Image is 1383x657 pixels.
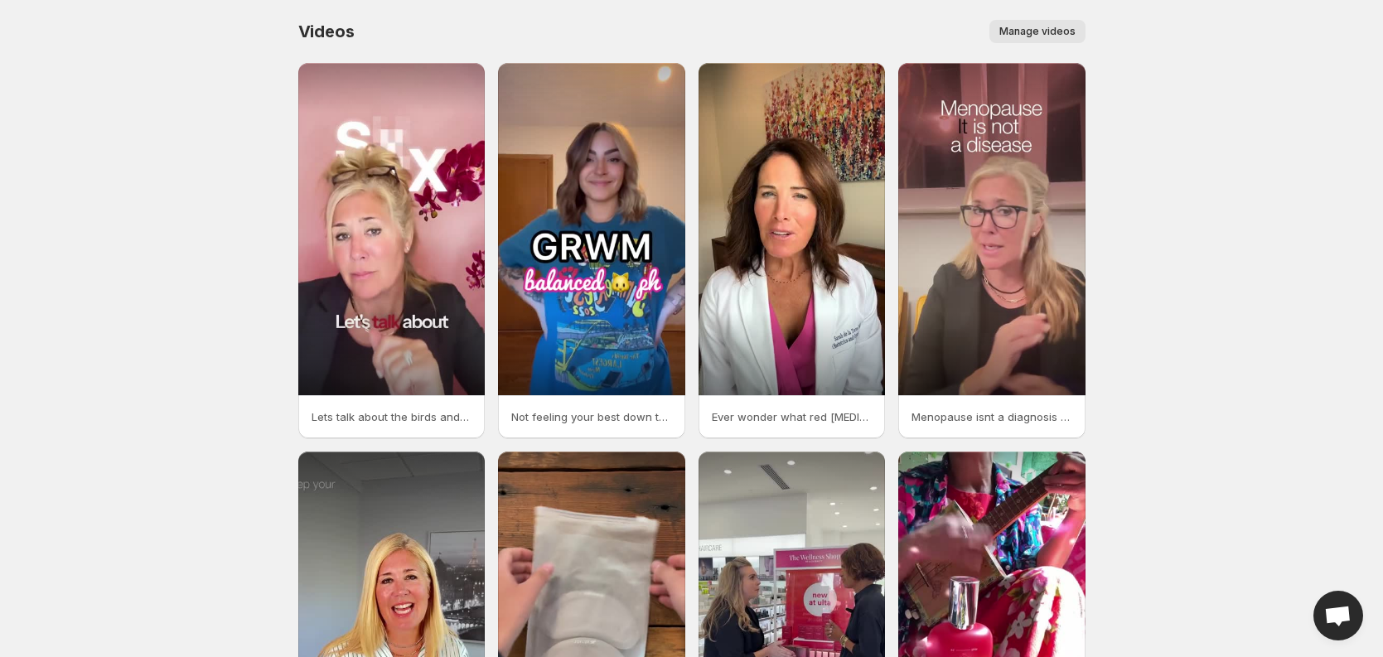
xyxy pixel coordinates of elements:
p: Menopause isnt a diagnosis Its a rite of passage And its about time we stopped whispering about i... [912,408,1072,425]
span: Manage videos [999,25,1076,38]
p: Lets talk about the birds and well you know Intimacy might look a little different during menopau... [312,408,472,425]
div: Open chat [1313,591,1363,640]
button: Manage videos [989,20,1086,43]
span: Videos [298,22,355,41]
p: Not feeling your best down there It might be time to rethink your intimate care routine Joylux of... [511,408,672,425]
p: Ever wonder what red [MEDICAL_DATA] can do for intimate wellness Dr [PERSON_NAME] our Ob-Gyn expe... [712,408,873,425]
